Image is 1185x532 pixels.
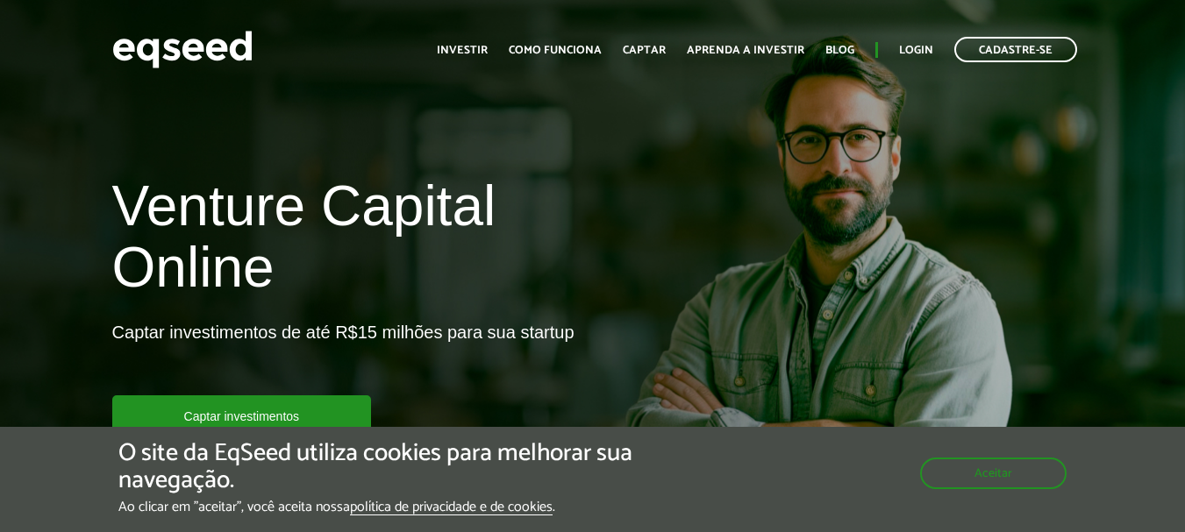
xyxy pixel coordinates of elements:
[112,26,253,73] img: EqSeed
[112,395,372,435] a: Captar investimentos
[350,500,553,515] a: política de privacidade e de cookies
[623,45,666,56] a: Captar
[920,458,1067,489] button: Aceitar
[112,322,575,395] p: Captar investimentos de até R$15 milhões para sua startup
[687,45,804,56] a: Aprenda a investir
[825,45,854,56] a: Blog
[437,45,488,56] a: Investir
[118,499,687,515] p: Ao clicar em "aceitar", você aceita nossa .
[118,440,687,494] h5: O site da EqSeed utiliza cookies para melhorar sua navegação.
[509,45,602,56] a: Como funciona
[899,45,933,56] a: Login
[112,175,580,308] h1: Venture Capital Online
[954,37,1077,62] a: Cadastre-se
